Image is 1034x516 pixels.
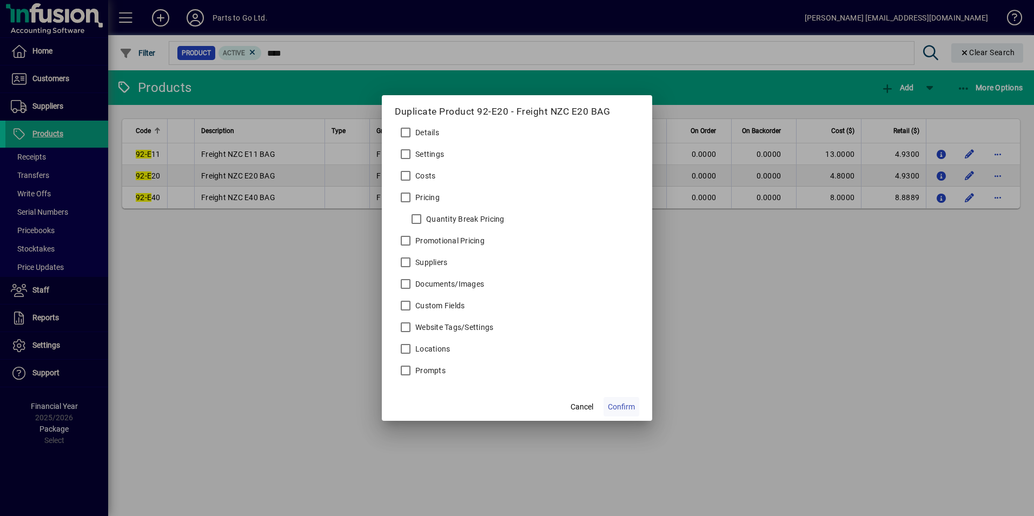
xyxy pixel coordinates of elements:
[565,397,599,416] button: Cancel
[413,322,493,333] label: Website Tags/Settings
[413,279,484,289] label: Documents/Images
[413,192,440,203] label: Pricing
[413,343,450,354] label: Locations
[413,235,485,246] label: Promotional Pricing
[608,401,635,413] span: Confirm
[413,257,447,268] label: Suppliers
[571,401,593,413] span: Cancel
[604,397,639,416] button: Confirm
[413,149,444,160] label: Settings
[413,127,439,138] label: Details
[413,365,446,376] label: Prompts
[424,214,505,224] label: Quantity Break Pricing
[413,170,435,181] label: Costs
[413,300,465,311] label: Custom Fields
[395,106,639,117] h5: Duplicate Product 92-E20 - Freight NZC E20 BAG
